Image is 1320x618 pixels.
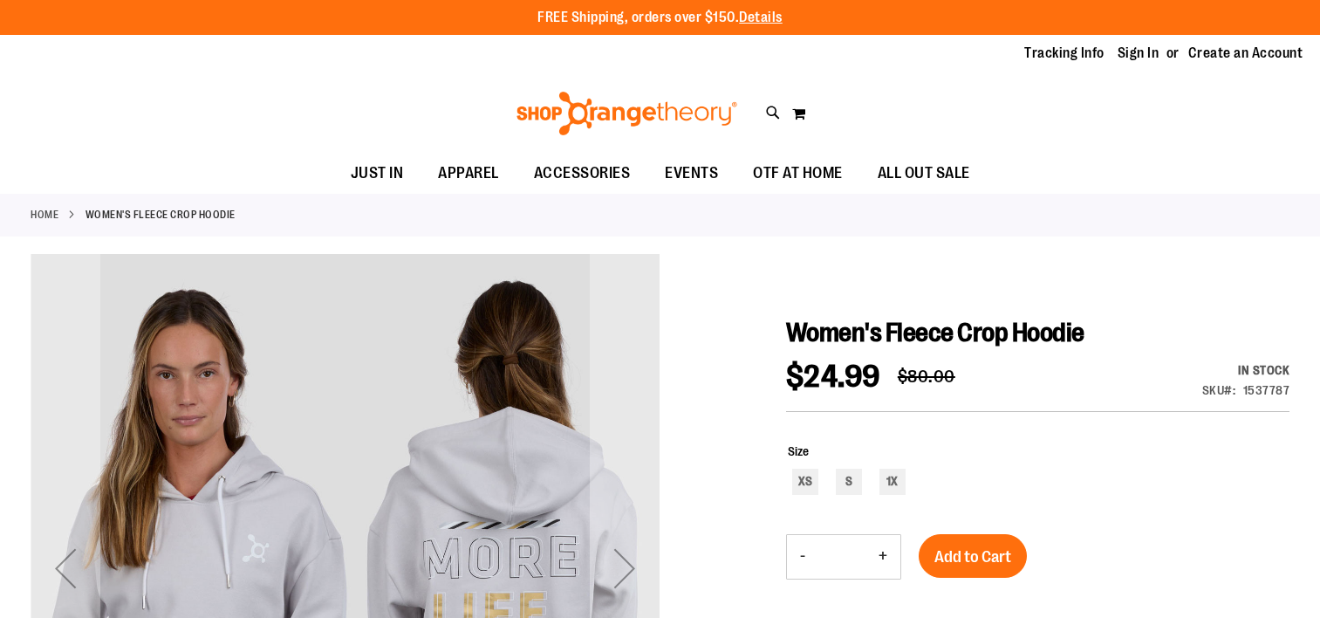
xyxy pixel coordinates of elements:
[878,154,970,193] span: ALL OUT SALE
[919,534,1027,578] button: Add to Cart
[31,207,58,223] a: Home
[1188,44,1303,63] a: Create an Account
[788,444,809,458] span: Size
[934,547,1011,566] span: Add to Cart
[786,359,880,395] span: $24.99
[879,469,906,495] div: 1X
[753,154,843,193] span: OTF AT HOME
[1202,361,1290,379] div: Availability
[534,154,631,193] span: ACCESSORIES
[1243,381,1290,399] div: 1537787
[1024,44,1105,63] a: Tracking Info
[786,318,1084,347] span: Women's Fleece Crop Hoodie
[836,469,862,495] div: S
[351,154,404,193] span: JUST IN
[514,92,740,135] img: Shop Orangetheory
[898,367,955,387] span: $80.00
[865,535,900,579] button: Increase product quantity
[1202,383,1236,397] strong: SKU
[739,10,783,25] a: Details
[537,8,783,28] p: FREE Shipping, orders over $150.
[85,207,236,223] strong: Women's Fleece Crop Hoodie
[1118,44,1159,63] a: Sign In
[1202,361,1290,379] div: In stock
[438,154,499,193] span: APPAREL
[787,535,818,579] button: Decrease product quantity
[818,536,865,578] input: Product quantity
[665,154,718,193] span: EVENTS
[792,469,818,495] div: XS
